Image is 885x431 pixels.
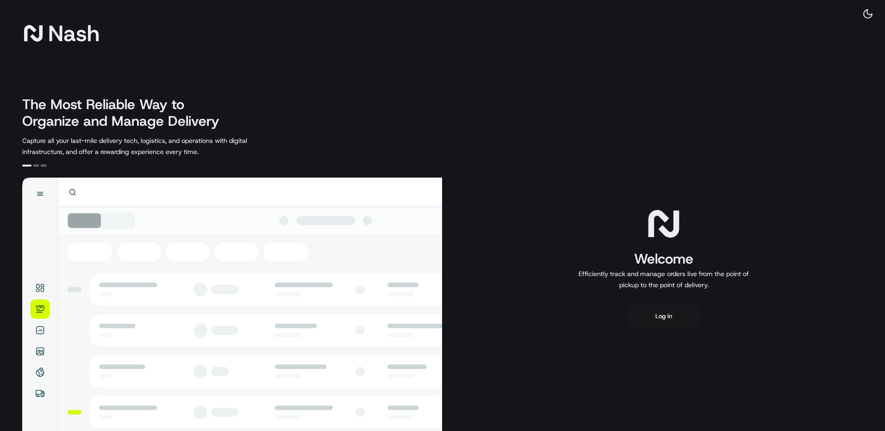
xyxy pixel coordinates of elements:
h2: The Most Reliable Way to Organize and Manage Delivery [22,96,230,129]
p: Efficiently track and manage orders live from the point of pickup to the point of delivery. [575,268,753,290]
p: Capture all your last-mile delivery tech, logistics, and operations with digital infrastructure, ... [22,135,289,157]
button: Log in [627,305,701,327]
h1: Welcome [575,250,753,268]
span: Nash [48,24,100,43]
